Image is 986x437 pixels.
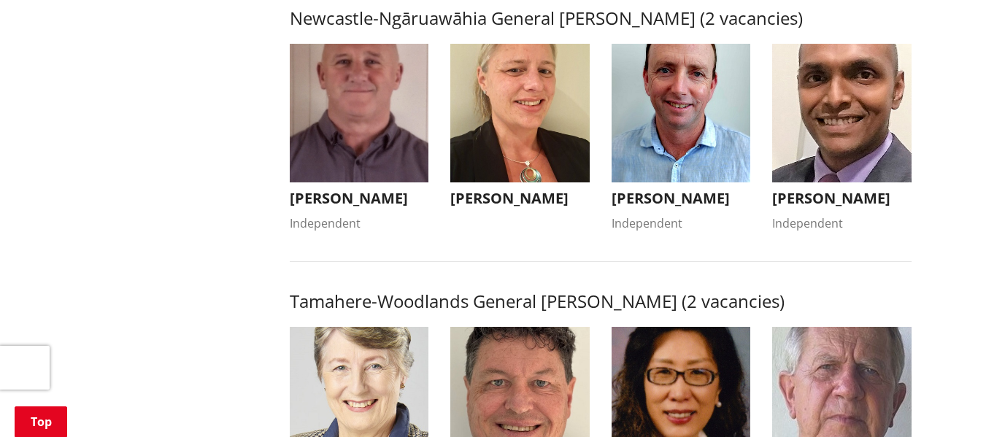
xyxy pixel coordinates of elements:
[919,376,971,428] iframe: Messenger Launcher
[450,190,590,207] h3: [PERSON_NAME]
[290,291,912,312] h3: Tamahere-Woodlands General [PERSON_NAME] (2 vacancies)
[612,44,751,183] img: WO-W-NN__COOMBES_G__VDnCw
[612,214,751,232] div: Independent
[612,190,751,207] h3: [PERSON_NAME]
[290,8,912,29] h3: Newcastle-Ngāruawāhia General [PERSON_NAME] (2 vacancies)
[772,44,912,233] button: [PERSON_NAME] Independent
[290,44,429,183] img: WO-W-NN__PATTERSON_E__ERz4j
[450,44,590,183] img: WO-W-NN__FIRTH_D__FVQcs
[15,406,67,437] a: Top
[612,44,751,233] button: [PERSON_NAME] Independent
[290,214,429,232] div: Independent
[772,214,912,232] div: Independent
[772,44,912,183] img: WO-W-NN__SUDHAN_G__tXp8d
[450,44,590,215] button: [PERSON_NAME]
[772,190,912,207] h3: [PERSON_NAME]
[290,44,429,233] button: [PERSON_NAME] Independent
[290,190,429,207] h3: [PERSON_NAME]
